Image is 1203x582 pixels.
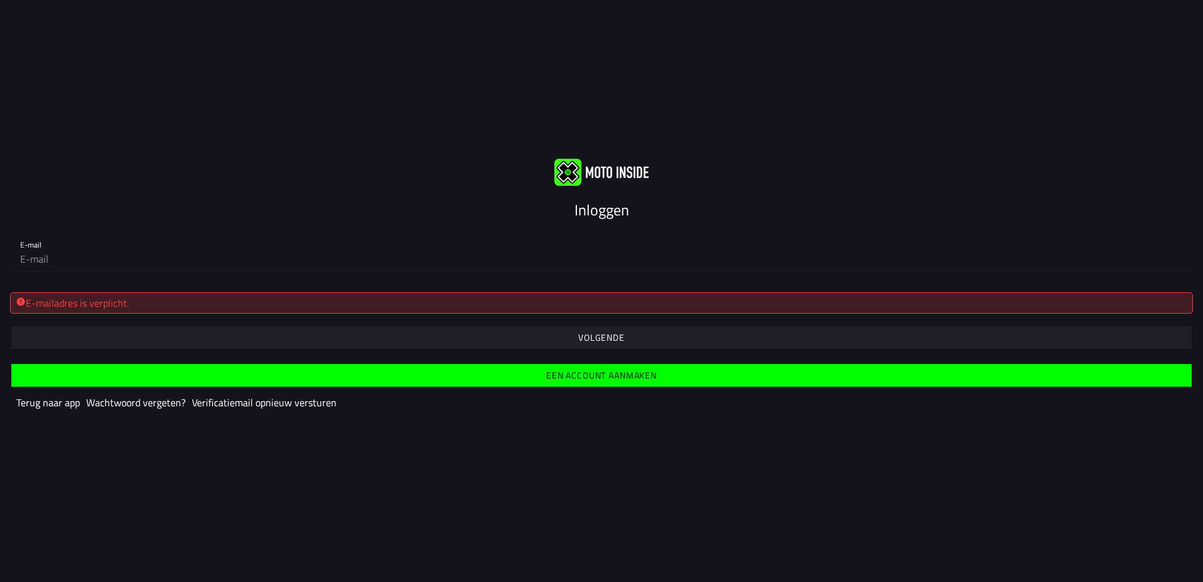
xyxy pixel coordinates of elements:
input: E-mail [20,246,1183,271]
ion-text: Volgende [578,333,625,342]
ion-button: Een account aanmaken [11,364,1192,387]
a: Terug naar app [16,395,80,410]
ion-text: Inloggen [574,198,629,221]
a: Verificatiemail opnieuw versturen [192,395,337,410]
font: E-mailadres is verplicht. [26,295,129,311]
ion-icon: alert [16,297,26,307]
a: Wachtwoord vergeten? [86,395,186,410]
